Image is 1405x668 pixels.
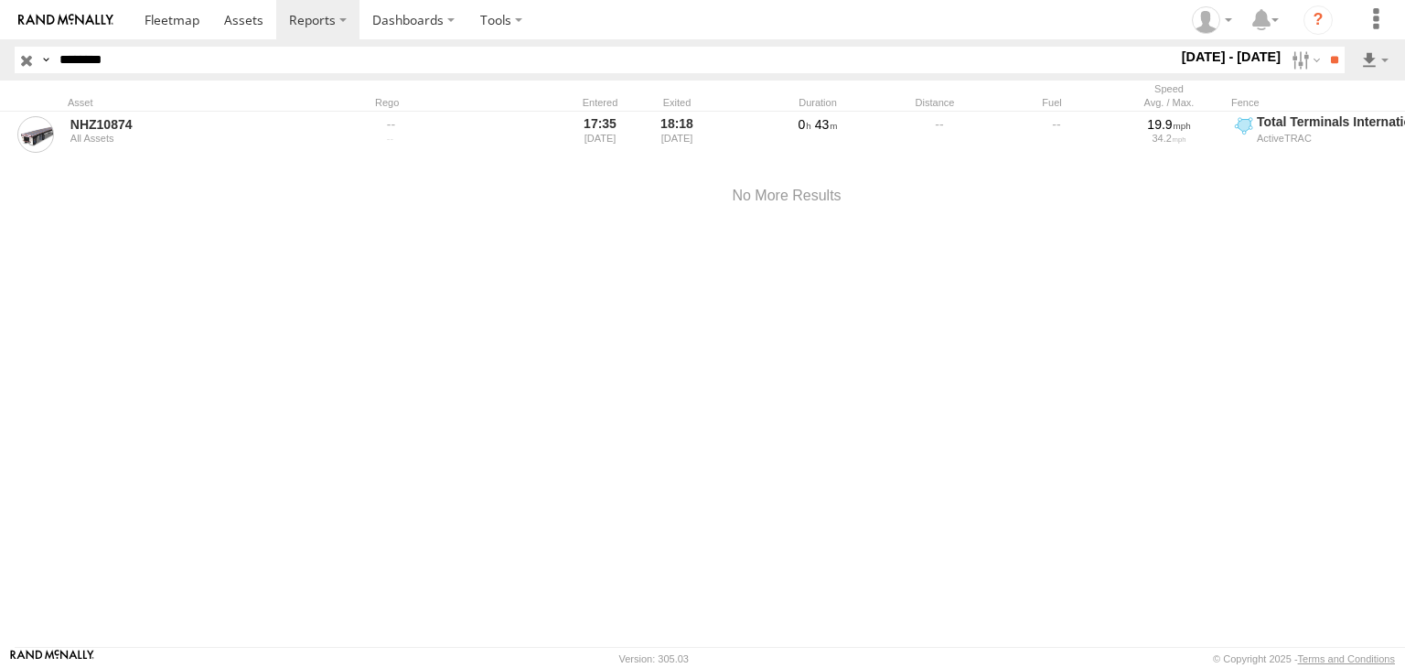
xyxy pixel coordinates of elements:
[18,14,113,27] img: rand-logo.svg
[642,96,712,109] div: Exited
[1359,47,1390,73] label: Export results as...
[1185,6,1239,34] div: Zulema McIntosch
[70,133,321,144] div: All Assets
[565,96,635,109] div: Entered
[10,650,94,668] a: Visit our Website
[1284,47,1324,73] label: Search Filter Options
[375,96,558,109] div: Rego
[68,96,324,109] div: Asset
[1303,5,1333,35] i: ?
[815,117,838,132] span: 43
[997,96,1107,109] div: Fuel
[799,117,811,132] span: 0
[1117,133,1221,144] div: 34.2
[38,47,53,73] label: Search Query
[763,96,873,109] div: Duration
[642,113,712,156] div: 18:18 [DATE]
[70,116,321,133] a: NHZ10874
[1298,653,1395,664] a: Terms and Conditions
[1178,47,1285,67] label: [DATE] - [DATE]
[619,653,689,664] div: Version: 305.03
[880,96,990,109] div: Distance
[565,113,635,156] div: 17:35 [DATE]
[1213,653,1395,664] div: © Copyright 2025 -
[1117,116,1221,133] div: 19.9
